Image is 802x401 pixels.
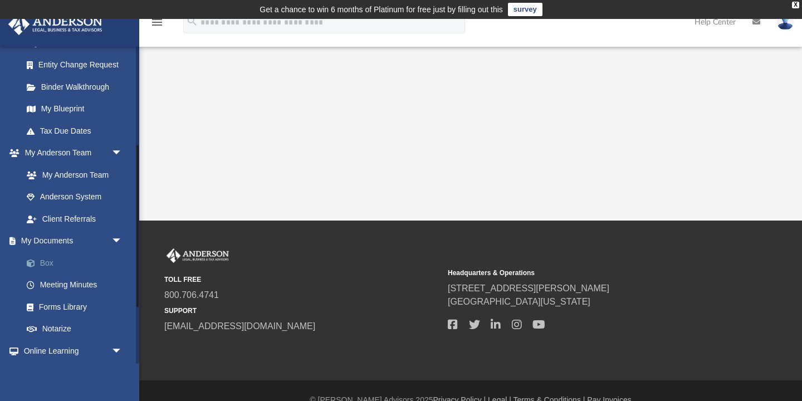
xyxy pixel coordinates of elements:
[448,268,723,278] small: Headquarters & Operations
[111,340,134,363] span: arrow_drop_down
[8,340,134,362] a: Online Learningarrow_drop_down
[16,362,134,384] a: Courses
[16,296,134,318] a: Forms Library
[111,230,134,253] span: arrow_drop_down
[16,274,139,296] a: Meeting Minutes
[150,21,164,29] a: menu
[5,13,106,35] img: Anderson Advisors Platinum Portal
[111,142,134,165] span: arrow_drop_down
[150,16,164,29] i: menu
[16,208,134,230] a: Client Referrals
[792,2,799,8] div: close
[16,164,128,186] a: My Anderson Team
[8,230,139,252] a: My Documentsarrow_drop_down
[8,142,134,164] a: My Anderson Teamarrow_drop_down
[164,321,315,331] a: [EMAIL_ADDRESS][DOMAIN_NAME]
[164,306,440,316] small: SUPPORT
[186,15,198,27] i: search
[508,3,542,16] a: survey
[16,318,139,340] a: Notarize
[16,54,139,76] a: Entity Change Request
[16,120,139,142] a: Tax Due Dates
[448,297,590,306] a: [GEOGRAPHIC_DATA][US_STATE]
[16,186,134,208] a: Anderson System
[16,98,134,120] a: My Blueprint
[16,76,139,98] a: Binder Walkthrough
[448,283,609,293] a: [STREET_ADDRESS][PERSON_NAME]
[164,248,231,263] img: Anderson Advisors Platinum Portal
[260,3,503,16] div: Get a chance to win 6 months of Platinum for free just by filling out this
[164,275,440,285] small: TOLL FREE
[164,290,219,300] a: 800.706.4741
[777,14,794,30] img: User Pic
[16,252,139,274] a: Box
